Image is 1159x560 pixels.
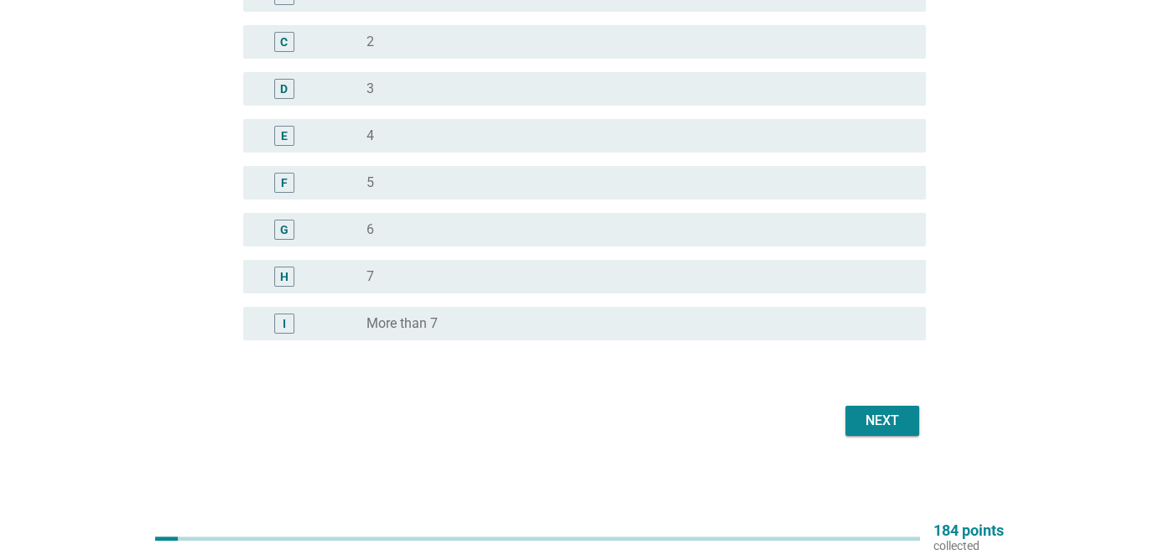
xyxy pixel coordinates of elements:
[281,127,288,145] div: E
[933,538,1004,553] p: collected
[859,411,906,431] div: Next
[933,523,1004,538] p: 184 points
[366,80,374,97] label: 3
[280,80,288,98] div: D
[280,34,288,51] div: C
[283,315,286,333] div: I
[366,34,374,50] label: 2
[280,221,288,239] div: G
[281,174,288,192] div: F
[366,268,374,285] label: 7
[366,127,374,144] label: 4
[366,174,374,191] label: 5
[280,268,288,286] div: H
[845,406,919,436] button: Next
[366,315,438,332] label: More than 7
[366,221,374,238] label: 6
